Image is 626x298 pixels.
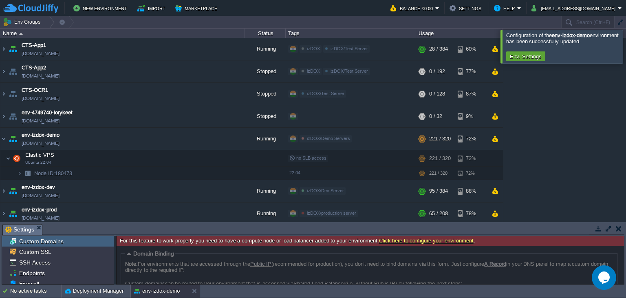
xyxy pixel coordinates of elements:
[22,41,46,49] a: CTS-App1
[22,183,55,191] a: env-izdox-dev
[417,29,503,38] div: Usage
[379,238,474,244] a: Click here to configure your environment
[245,60,286,82] div: Stopped
[552,32,590,38] b: env-izdox-demo
[458,128,484,150] div: 72%
[429,105,442,127] div: 0 / 32
[429,83,445,105] div: 0 / 128
[0,38,7,60] img: AMDAwAAAACH5BAEAAAAALAAAAAABAAEAAAICRAEAOw==
[19,33,23,35] img: AMDAwAAAACH5BAEAAAAALAAAAAABAAEAAAICRAEAOw==
[22,64,46,72] a: CTS-App2
[494,3,517,13] button: Help
[117,236,624,246] div: For this feature to work properly you need to have a compute node or load balancer added to your ...
[6,150,11,167] img: AMDAwAAAACH5BAEAAAAALAAAAAABAAEAAAICRAEAOw==
[22,139,60,147] span: [DOMAIN_NAME]
[22,94,60,102] span: [DOMAIN_NAME]
[429,167,447,180] div: 221 / 320
[33,170,73,177] span: 180473
[245,83,286,105] div: Stopped
[307,91,344,96] span: izDOX/Test Server
[25,160,51,165] span: Ubuntu 22.04
[7,60,19,82] img: AMDAwAAAACH5BAEAAAAALAAAAAABAAEAAAICRAEAOw==
[0,83,7,105] img: AMDAwAAAACH5BAEAAAAALAAAAAABAAEAAAICRAEAOw==
[0,128,7,150] img: AMDAwAAAACH5BAEAAAAALAAAAAABAAEAAAICRAEAOw==
[429,150,451,167] div: 221 / 320
[458,150,484,167] div: 72%
[22,131,60,139] a: env-izdox-demo
[7,38,19,60] img: AMDAwAAAACH5BAEAAAAALAAAAAABAAEAAAICRAEAOw==
[33,170,73,177] a: Node ID:180473
[307,188,344,193] span: izDOX/Dev Server
[331,69,368,73] span: izDOX/Test Server
[22,109,73,117] span: env-4749740-lorykeet
[7,202,19,225] img: AMDAwAAAACH5BAEAAAAALAAAAAABAAEAAAICRAEAOw==
[289,170,300,175] span: 22.04
[289,156,326,160] span: no SLB access
[245,128,286,150] div: Running
[429,180,448,202] div: 95 / 384
[34,170,55,176] span: Node ID:
[22,72,60,80] span: [DOMAIN_NAME]
[11,150,22,167] img: AMDAwAAAACH5BAEAAAAALAAAAAABAAEAAAICRAEAOw==
[22,117,60,125] span: [DOMAIN_NAME]
[18,269,46,277] a: Endpoints
[429,38,448,60] div: 28 / 384
[245,105,286,127] div: Stopped
[17,167,22,180] img: AMDAwAAAACH5BAEAAAAALAAAAAABAAEAAAICRAEAOw==
[458,167,484,180] div: 72%
[245,29,285,38] div: Status
[7,128,19,150] img: AMDAwAAAACH5BAEAAAAALAAAAAABAAEAAAICRAEAOw==
[429,202,448,225] div: 65 / 208
[5,225,34,235] span: Settings
[0,180,7,202] img: AMDAwAAAACH5BAEAAAAALAAAAAABAAEAAAICRAEAOw==
[458,83,484,105] div: 87%
[0,60,7,82] img: AMDAwAAAACH5BAEAAAAALAAAAAABAAEAAAICRAEAOw==
[592,265,618,290] iframe: chat widget
[137,3,168,13] button: Import
[286,29,416,38] div: Tags
[307,46,320,51] span: izDOX
[175,3,220,13] button: Marketplace
[22,191,60,200] span: [DOMAIN_NAME]
[390,3,435,13] button: Balance ₹0.00
[24,151,55,158] span: Elastic VPS
[18,280,40,287] a: Firewall
[22,167,33,180] img: AMDAwAAAACH5BAEAAAAALAAAAAABAAEAAAICRAEAOw==
[450,3,484,13] button: Settings
[307,69,320,73] span: izDOX
[22,206,57,214] span: env-izdox-prod
[1,29,245,38] div: Name
[18,259,52,266] a: SSH Access
[458,180,484,202] div: 88%
[458,38,484,60] div: 60%
[0,202,7,225] img: AMDAwAAAACH5BAEAAAAALAAAAAABAAEAAAICRAEAOw==
[22,49,60,58] span: [DOMAIN_NAME]
[22,214,60,222] span: [DOMAIN_NAME]
[331,46,368,51] span: izDOX/Test Server
[22,86,48,94] a: CTS-OCR1
[0,105,7,127] img: AMDAwAAAACH5BAEAAAAALAAAAAABAAEAAAICRAEAOw==
[3,3,58,13] img: CloudJiffy
[507,53,544,60] button: Env. Settings
[531,3,618,13] button: [EMAIL_ADDRESS][DOMAIN_NAME]
[24,152,55,158] a: Elastic VPSUbuntu 22.04
[7,83,19,105] img: AMDAwAAAACH5BAEAAAAALAAAAAABAAEAAAICRAEAOw==
[18,248,53,256] a: Custom SSL
[134,287,180,295] button: env-izdox-demo
[458,202,484,225] div: 78%
[458,105,484,127] div: 9%
[73,3,130,13] button: New Environment
[506,32,619,44] span: Configuration of the environment has been successfully updated.
[10,285,61,298] div: No active tasks
[18,238,65,245] a: Custom Domains
[7,180,19,202] img: AMDAwAAAACH5BAEAAAAALAAAAAABAAEAAAICRAEAOw==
